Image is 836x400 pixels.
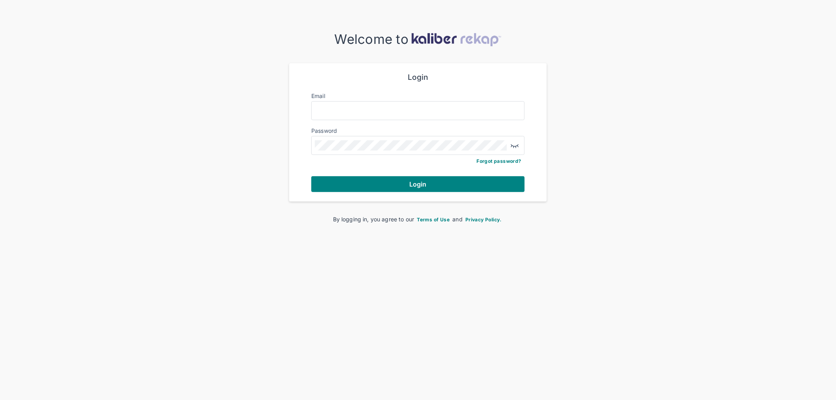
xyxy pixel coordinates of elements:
button: Login [311,176,525,192]
a: Terms of Use [416,216,451,223]
label: Password [311,127,337,134]
span: Terms of Use [417,217,450,223]
img: eye-closed.fa43b6e4.svg [510,141,520,150]
a: Privacy Policy. [464,216,503,223]
img: kaliber-logo [411,33,501,46]
div: Login [311,73,525,82]
a: Forgot password? [477,158,522,164]
div: By logging in, you agree to our and [302,215,534,223]
span: Login [409,180,427,188]
label: Email [311,92,325,99]
span: Privacy Policy. [465,217,502,223]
